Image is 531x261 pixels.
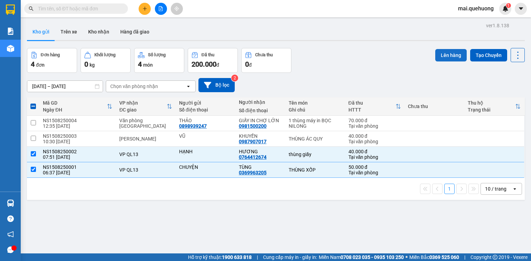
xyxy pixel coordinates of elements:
[239,108,282,113] div: Số điện thoại
[158,6,163,11] span: file-add
[155,3,167,15] button: file-add
[429,254,459,260] strong: 0369 525 060
[134,48,184,73] button: Số lượng4món
[319,253,404,261] span: Miền Nam
[345,97,405,116] th: Toggle SortBy
[348,100,396,106] div: Đã thu
[444,184,455,194] button: 1
[119,107,167,113] div: ĐC giao
[81,48,131,73] button: Khối lượng0kg
[216,62,219,68] span: đ
[348,133,401,139] div: 40.000 đ
[41,52,60,57] div: Đơn hàng
[468,107,515,113] div: Trạng thái
[7,246,14,253] span: message
[119,100,167,106] div: VP nhận
[239,149,282,154] div: HƯƠNG
[27,48,77,73] button: Đơn hàng4đơn
[188,253,252,261] span: Hỗ trợ kỹ thuật:
[502,6,509,12] img: icon-new-feature
[518,6,524,12] span: caret-down
[239,118,282,123] div: GIẤY IN CHỢ LỚN
[348,139,401,144] div: Tại văn phòng
[179,133,232,139] div: VŨ
[245,60,249,68] span: 0
[7,215,14,222] span: question-circle
[289,136,342,142] div: THÙNG ÁC QUY
[43,107,107,113] div: Ngày ĐH
[289,167,342,173] div: THÙNG XỐP
[7,200,14,207] img: warehouse-icon
[84,60,88,68] span: 0
[348,170,401,175] div: Tại văn phòng
[409,253,459,261] span: Miền Bắc
[239,99,282,105] div: Người nhận
[142,6,147,11] span: plus
[263,253,317,261] span: Cung cấp máy in - giấy in:
[31,60,35,68] span: 4
[485,185,506,192] div: 10 / trang
[43,170,112,175] div: 06:37 [DATE]
[515,3,527,15] button: caret-down
[289,100,342,106] div: Tên món
[507,3,510,8] span: 1
[27,23,55,40] button: Kho gửi
[119,118,172,129] div: Văn phòng [GEOGRAPHIC_DATA]
[239,154,267,160] div: 0764412674
[464,253,465,261] span: |
[198,78,235,92] button: Bộ lọc
[241,48,291,73] button: Chưa thu0đ
[341,254,404,260] strong: 0708 023 035 - 0935 103 250
[179,107,232,113] div: Số điện thoại
[171,3,183,15] button: aim
[6,4,15,15] img: logo-vxr
[43,149,112,154] div: NS1508250002
[29,6,34,11] span: search
[257,253,258,261] span: |
[119,136,172,142] div: [PERSON_NAME]
[468,100,515,106] div: Thu hộ
[174,6,179,11] span: aim
[506,3,511,8] sup: 1
[7,231,14,238] span: notification
[239,139,267,144] div: 0987907017
[7,28,14,35] img: solution-icon
[348,149,401,154] div: 40.000 đ
[239,170,267,175] div: 0369963205
[43,154,112,160] div: 07:51 [DATE]
[348,118,401,123] div: 70.000 đ
[143,62,153,68] span: món
[239,123,267,129] div: 0981500200
[94,52,115,57] div: Khối lượng
[453,4,499,13] span: mai.quehuong
[231,75,238,81] sup: 2
[348,164,401,170] div: 50.000 đ
[116,97,176,116] th: Toggle SortBy
[464,97,524,116] th: Toggle SortBy
[470,49,507,61] button: Tạo Chuyến
[289,152,342,157] div: thùng giấy
[110,83,158,90] div: Chọn văn phòng nhận
[83,23,115,40] button: Kho nhận
[7,45,14,52] img: warehouse-icon
[139,3,151,15] button: plus
[222,254,252,260] strong: 1900 633 818
[239,164,282,170] div: TÙNG
[115,23,155,40] button: Hàng đã giao
[255,52,273,57] div: Chưa thu
[348,154,401,160] div: Tại văn phòng
[39,97,116,116] th: Toggle SortBy
[493,255,497,260] span: copyright
[27,81,103,92] input: Select a date range.
[202,52,214,57] div: Đã thu
[43,100,107,106] div: Mã GD
[289,118,342,129] div: 1 thùng máy in BỌC NILONG
[179,100,232,106] div: Người gửi
[179,118,232,123] div: THẢO
[406,256,408,259] span: ⚪️
[179,149,232,154] div: HẠNH
[192,60,216,68] span: 200.000
[348,123,401,129] div: Tại văn phòng
[90,62,95,68] span: kg
[119,167,172,173] div: VP QL13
